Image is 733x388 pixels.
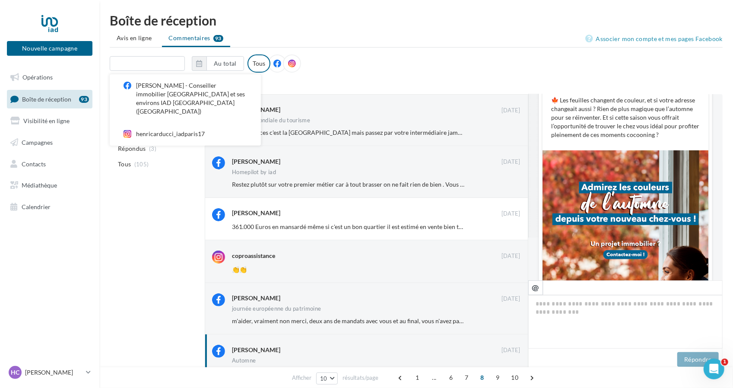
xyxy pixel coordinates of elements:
[36,50,43,57] img: tab_domain_overview_orange.svg
[110,80,723,87] div: 105 Commentaires
[25,368,83,377] p: [PERSON_NAME]
[22,160,46,167] span: Contacts
[110,123,261,146] button: henricarducci_iadparis17
[79,96,89,103] div: 93
[501,107,520,114] span: [DATE]
[5,90,94,108] a: Boîte de réception93
[118,144,146,153] span: Répondus
[232,118,310,123] div: Journée mondiale du tourisme
[118,160,131,169] span: Tous
[232,306,321,312] div: journée européenne du patrimoine
[232,346,280,354] div: [PERSON_NAME]
[110,14,723,27] div: Boîte de réception
[22,73,53,81] span: Opérations
[5,176,94,194] a: Médiathèque
[149,145,156,152] span: (3)
[292,374,311,382] span: Afficher
[721,359,728,366] span: 1
[11,368,19,377] span: HC
[704,359,724,379] iframe: Intercom live chat
[5,134,94,152] a: Campagnes
[23,117,70,124] span: Visibilité en ligne
[206,56,244,71] button: Au total
[136,130,247,138] div: henricarducci_iadparis17
[5,112,94,130] a: Visibilité en ligne
[22,203,51,210] span: Calendrier
[109,51,130,57] div: Mots-clés
[117,34,152,42] span: Avis en ligne
[232,209,280,217] div: [PERSON_NAME]
[232,129,635,136] span: mes vacances c'est la [GEOGRAPHIC_DATA] mais passez par votre intermédiaire jamais de la vie, j a...
[444,371,458,385] span: 6
[501,347,520,354] span: [DATE]
[532,283,539,291] i: @
[7,41,92,56] button: Nouvelle campagne
[14,22,21,29] img: website_grey.svg
[5,155,94,173] a: Contacts
[501,158,520,166] span: [DATE]
[343,374,378,382] span: résultats/page
[232,294,280,302] div: [PERSON_NAME]
[232,266,247,273] span: 👏👏
[22,22,98,29] div: Domaine: [DOMAIN_NAME]
[232,157,280,166] div: [PERSON_NAME]
[586,34,723,44] a: Associer mon compte et mes pages Facebook
[136,81,247,116] div: [PERSON_NAME] - Conseiller immobilier [GEOGRAPHIC_DATA] et ses environs IAD [GEOGRAPHIC_DATA] ([G...
[460,371,473,385] span: 7
[677,352,719,367] button: Répondre
[45,51,67,57] div: Domaine
[14,14,21,21] img: logo_orange.svg
[7,364,92,381] a: HC [PERSON_NAME]
[22,181,57,189] span: Médiathèque
[427,371,441,385] span: ...
[551,96,700,139] p: 🍁 Les feuilles changent de couleur, et si votre adresse changeait aussi ? Rien de plus magique qu...
[134,161,149,168] span: (105)
[410,371,424,385] span: 1
[5,68,94,86] a: Opérations
[232,223,589,230] span: 361.000 Euros en mansardé même si c'est un bon quartier il est estimé en vente bien trop cher et ...
[232,358,256,363] div: Automne
[24,14,42,21] div: v 4.0.25
[248,54,270,73] div: Tous
[192,56,244,71] button: Au total
[508,371,522,385] span: 10
[491,371,505,385] span: 9
[501,252,520,260] span: [DATE]
[501,210,520,218] span: [DATE]
[110,74,261,123] button: [PERSON_NAME] - Conseiller immobilier [GEOGRAPHIC_DATA] et ses environs IAD [GEOGRAPHIC_DATA] ([G...
[316,372,338,385] button: 10
[99,50,106,57] img: tab_keywords_by_traffic_grey.svg
[501,295,520,303] span: [DATE]
[232,169,276,175] div: Homepilot by iad
[5,198,94,216] a: Calendrier
[232,317,637,324] span: m'aider, vraiment non merci, deux ans de mandats avec vous et au final, vous n'avez pas été capab...
[528,280,543,295] button: @
[22,139,53,146] span: Campagnes
[320,375,327,382] span: 10
[475,371,489,385] span: 8
[232,251,275,260] div: coproassistance
[22,95,71,102] span: Boîte de réception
